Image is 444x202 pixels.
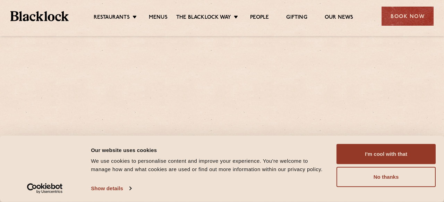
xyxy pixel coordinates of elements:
[149,14,168,22] a: Menus
[15,183,75,194] a: Usercentrics Cookiebot - opens in a new window
[10,11,69,21] img: BL_Textured_Logo-footer-cropped.svg
[325,14,353,22] a: Our News
[91,157,328,174] div: We use cookies to personalise content and improve your experience. You're welcome to manage how a...
[176,14,231,22] a: The Blacklock Way
[91,183,131,194] a: Show details
[91,146,328,154] div: Our website uses cookies
[382,7,434,26] div: Book Now
[94,14,130,22] a: Restaurants
[336,167,436,187] button: No thanks
[336,144,436,164] button: I'm cool with that
[250,14,269,22] a: People
[286,14,307,22] a: Gifting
